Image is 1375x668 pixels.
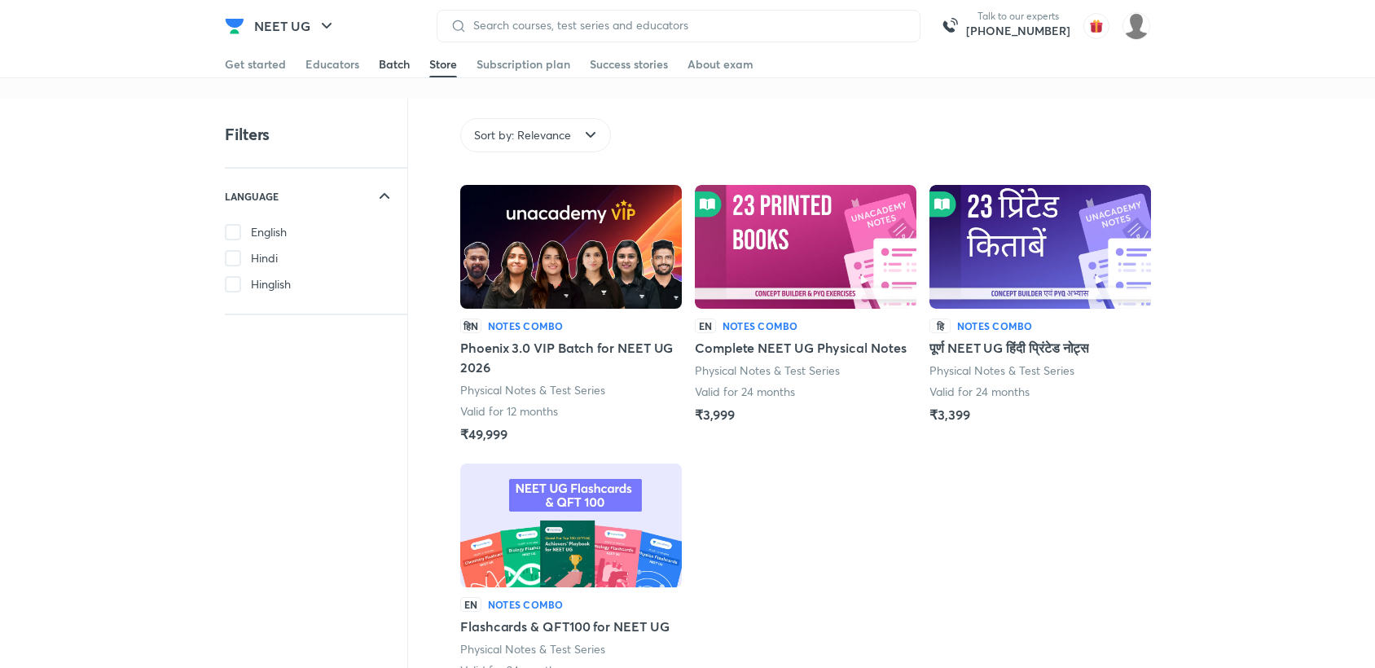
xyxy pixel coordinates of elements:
[460,464,682,587] img: Batch Thumbnail
[929,363,1075,379] p: Physical Notes & Test Series
[305,56,359,73] div: Educators
[687,56,753,73] div: About exam
[460,403,558,420] p: Valid for 12 months
[460,597,481,612] p: EN
[488,319,564,333] h6: Notes Combo
[225,56,286,73] div: Get started
[966,23,1070,39] a: [PHONE_NUMBER]
[477,56,570,73] div: Subscription plan
[460,382,606,398] p: Physical Notes & Test Series
[225,16,244,36] img: Company Logo
[929,384,1030,400] p: Valid for 24 months
[695,384,795,400] p: Valid for 24 months
[460,424,507,444] h5: ₹49,999
[695,363,841,379] p: Physical Notes & Test Series
[251,250,278,266] span: Hindi
[429,56,457,73] div: Store
[695,319,716,333] p: EN
[687,51,753,77] a: About exam
[379,56,410,73] div: Batch
[1122,12,1150,40] img: Payal
[460,641,606,657] p: Physical Notes & Test Series
[590,56,668,73] div: Success stories
[477,51,570,77] a: Subscription plan
[460,338,682,377] h5: Phoenix 3.0 VIP Batch for NEET UG 2026
[929,338,1089,358] h5: पूर्ण NEET UG हिंदी प्रिंटेड नोट्स
[934,10,966,42] img: call-us
[467,19,907,32] input: Search courses, test series and educators
[474,127,571,143] span: Sort by: Relevance
[695,405,735,424] h5: ₹3,999
[488,597,564,612] h6: Notes Combo
[1083,13,1109,39] img: avatar
[957,319,1033,333] h6: Notes Combo
[929,319,951,333] p: हि
[244,10,346,42] button: NEET UG
[590,51,668,77] a: Success stories
[460,319,481,333] p: हिN
[251,276,291,292] span: Hinglish
[929,185,1151,309] img: Batch Thumbnail
[305,51,359,77] a: Educators
[429,51,457,77] a: Store
[379,51,410,77] a: Batch
[723,319,798,333] h6: Notes Combo
[225,51,286,77] a: Get started
[225,124,270,145] h4: Filters
[460,617,670,636] h5: Flashcards & QFT100 for NEET UG
[966,10,1070,23] p: Talk to our experts
[929,405,970,424] h5: ₹3,399
[460,185,682,309] img: Batch Thumbnail
[225,188,279,204] h6: LANGUAGE
[695,338,907,358] h5: Complete NEET UG Physical Notes
[695,185,916,309] img: Batch Thumbnail
[251,224,287,240] span: English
